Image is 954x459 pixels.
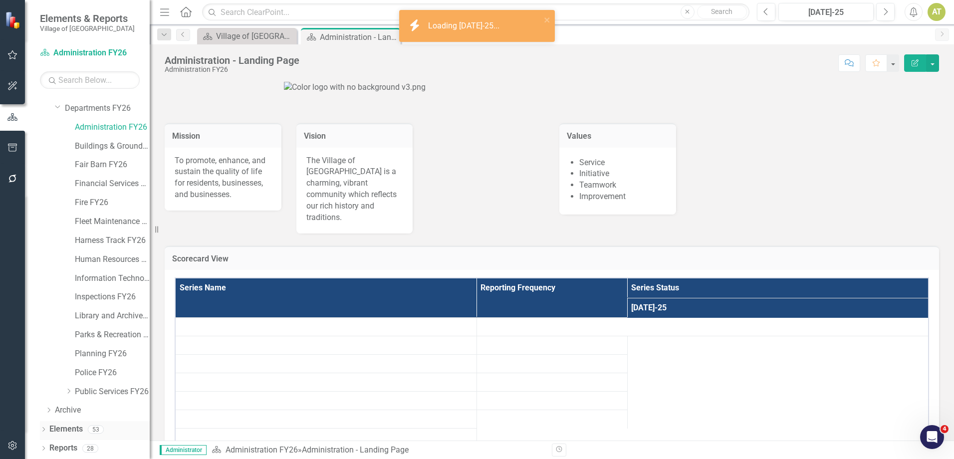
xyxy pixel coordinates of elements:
div: Administration - Landing Page [320,31,398,43]
small: Village of [GEOGRAPHIC_DATA] [40,24,135,32]
img: ClearPoint Strategy [5,11,22,28]
a: Public Services FY26 [75,386,150,398]
a: Fire FY26 [75,197,150,209]
a: Harness Track FY26 [75,235,150,246]
a: Planning FY26 [75,348,150,360]
button: close [544,14,551,25]
div: 53 [88,425,104,434]
a: Departments FY26 [65,103,150,114]
div: Administration - Landing Page [165,55,299,66]
div: [DATE]-25 [782,6,870,18]
li: Initiative [579,168,666,180]
div: Administration - Landing Page [302,445,409,455]
h3: Values [567,132,669,141]
p: To promote, enhance, and sustain the quality of life for residents, businesses, and businesses. [175,155,271,201]
a: Police FY26 [75,367,150,379]
p: The Village of [GEOGRAPHIC_DATA] is a charming, vibrant community which reflects our rich history... [306,155,403,224]
a: Parks & Recreation FY26 [75,329,150,341]
span: Administrator [160,445,207,455]
span: Elements & Reports [40,12,135,24]
h3: Mission [172,132,274,141]
h3: Scorecard View [172,254,932,263]
li: Teamwork [579,180,666,191]
a: Administration FY26 [226,445,298,455]
h3: Vision [304,132,406,141]
input: Search Below... [40,71,140,89]
iframe: Intercom live chat [920,425,944,449]
span: 4 [941,425,949,433]
a: Library and Archives Services FY26 [75,310,150,322]
a: Administration FY26 [75,122,150,133]
a: Information Technology FY26 [75,273,150,284]
div: Village of [GEOGRAPHIC_DATA] - Welcome Page [216,30,294,42]
button: AT [928,3,946,21]
span: Search [711,7,732,15]
img: Color logo with no background v3.png [284,82,426,93]
a: Archive [55,405,150,416]
a: Buildings & Grounds FY26 [75,141,150,152]
a: Reports [49,443,77,454]
button: Search [697,5,747,19]
div: 28 [82,444,98,453]
a: Financial Services FY26 [75,178,150,190]
div: Loading [DATE]-25... [428,20,502,32]
div: Administration FY26 [165,66,299,73]
a: Fleet Maintenance FY26 [75,216,150,228]
a: Human Resources FY26 [75,254,150,265]
a: Elements [49,424,83,435]
a: Administration FY26 [40,47,140,59]
div: » [212,445,544,456]
li: Improvement [579,191,666,203]
a: Fair Barn FY26 [75,159,150,171]
li: Service [579,157,666,169]
a: Inspections FY26 [75,291,150,303]
a: Village of [GEOGRAPHIC_DATA] - Welcome Page [200,30,294,42]
button: [DATE]-25 [778,3,874,21]
input: Search ClearPoint... [202,3,749,21]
